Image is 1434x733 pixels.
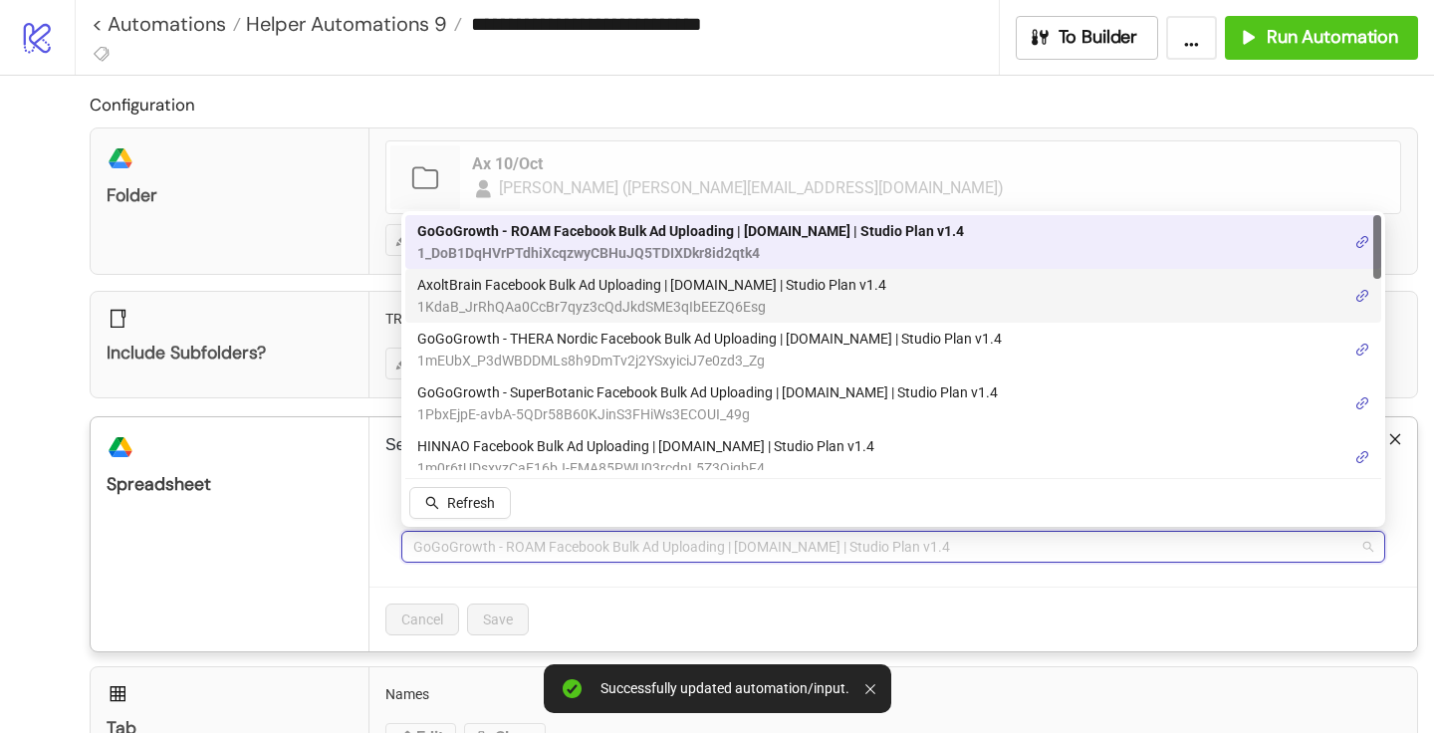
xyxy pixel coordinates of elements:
[417,381,998,403] span: GoGoGrowth - SuperBotanic Facebook Bulk Ad Uploading | [DOMAIN_NAME] | Studio Plan v1.4
[417,242,964,264] span: 1_DoB1DqHVrPTdhiXcqzwyCBHuJQ5TDIXDkr8id2qtk4
[1166,16,1217,60] button: ...
[241,11,447,37] span: Helper Automations 9
[417,328,1002,350] span: GoGoGrowth - THERA Nordic Facebook Bulk Ad Uploading | [DOMAIN_NAME] | Studio Plan v1.4
[417,435,874,457] span: HINNAO Facebook Bulk Ad Uploading | [DOMAIN_NAME] | Studio Plan v1.4
[413,532,1373,562] span: GoGoGrowth - ROAM Facebook Bulk Ad Uploading | Kitchn.io | Studio Plan v1.4
[405,323,1381,376] div: GoGoGrowth - THERA Nordic Facebook Bulk Ad Uploading | Kitchn.io | Studio Plan v1.4
[405,269,1381,323] div: AxoltBrain Facebook Bulk Ad Uploading | Kitchn.io | Studio Plan v1.4
[1355,392,1369,414] a: link
[1355,285,1369,307] a: link
[90,92,1418,118] h2: Configuration
[1355,235,1369,249] span: link
[1267,26,1398,49] span: Run Automation
[1059,26,1138,49] span: To Builder
[385,604,459,635] button: Cancel
[417,296,886,318] span: 1KdaB_JrRhQAa0CcBr7qyz3cQdJkdSME3qIbEEZQ6Esg
[425,496,439,510] span: search
[405,376,1381,430] div: GoGoGrowth - SuperBotanic Facebook Bulk Ad Uploading | Kitchn.io | Studio Plan v1.4
[417,403,998,425] span: 1PbxEjpE-avbA-5QDr58B60KJinS3FHiWs3ECOUI_49g
[1016,16,1159,60] button: To Builder
[1388,432,1402,446] span: close
[92,14,241,34] a: < Automations
[467,604,529,635] button: Save
[405,430,1381,484] div: HINNAO Facebook Bulk Ad Uploading | Kitchn.io | Studio Plan v1.4
[417,457,874,479] span: 1m0r6tUDsxyzCaE16bJ-EMA85PWU03rcdnL5Z3QiqbF4
[241,14,462,34] a: Helper Automations 9
[1225,16,1418,60] button: Run Automation
[1355,446,1369,468] a: link
[409,487,511,519] button: Refresh
[417,274,886,296] span: AxoltBrain Facebook Bulk Ad Uploading | [DOMAIN_NAME] | Studio Plan v1.4
[1355,343,1369,357] span: link
[1355,289,1369,303] span: link
[417,350,1002,371] span: 1mEUbX_P3dWBDDMLs8h9DmTv2j2YSxyiciJ7e0zd3_Zg
[405,215,1381,269] div: GoGoGrowth - ROAM Facebook Bulk Ad Uploading | Kitchn.io | Studio Plan v1.4
[1355,396,1369,410] span: link
[600,680,849,697] div: Successfully updated automation/input.
[1355,450,1369,464] span: link
[417,220,964,242] span: GoGoGrowth - ROAM Facebook Bulk Ad Uploading | [DOMAIN_NAME] | Studio Plan v1.4
[447,495,495,511] span: Refresh
[1355,231,1369,253] a: link
[1355,339,1369,361] a: link
[107,473,353,496] div: Spreadsheet
[385,433,1401,457] p: Select the spreadsheet to which you would like to export the files' names and links.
